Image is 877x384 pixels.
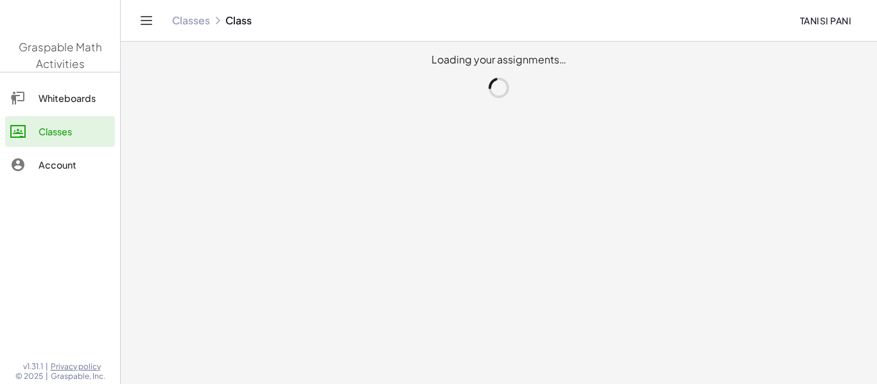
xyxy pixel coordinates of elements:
[51,362,105,372] a: Privacy policy
[19,40,102,71] span: Graspable Math Activities
[141,52,856,98] div: Loading your assignments…
[39,124,110,139] div: Classes
[23,362,43,372] span: v1.31.1
[5,116,115,147] a: Classes
[789,9,862,32] button: Tanisi Pani
[799,15,851,26] span: Tanisi Pani
[5,83,115,113] a: Whiteboards
[46,371,48,381] span: |
[39,90,110,106] div: Whiteboards
[39,157,110,172] div: Account
[5,149,115,180] a: Account
[136,10,157,31] button: Toggle navigation
[51,371,105,381] span: Graspable, Inc.
[172,14,210,27] a: Classes
[46,362,48,372] span: |
[15,371,43,381] span: © 2025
